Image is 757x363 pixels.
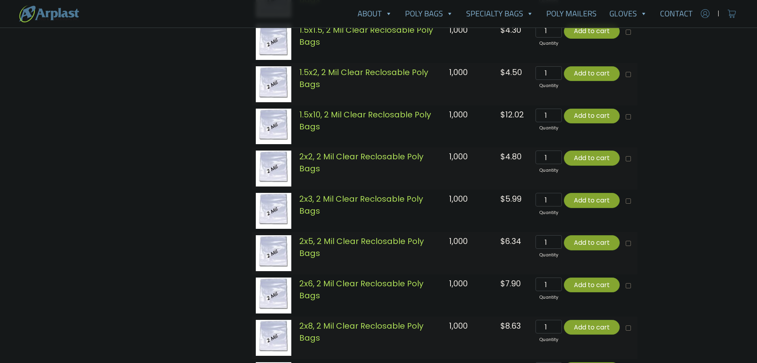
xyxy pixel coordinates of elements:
span: 1,000 [449,67,468,78]
img: images [256,278,292,313]
span: 1,000 [449,193,468,204]
span: $ [500,151,505,162]
input: Qty [536,151,561,164]
a: Poly Bags [399,6,460,22]
input: Qty [536,278,561,291]
button: Add to cart [564,24,620,39]
span: 1,000 [449,236,468,247]
a: 2x6, 2 Mil Clear Reclosable Poly Bags [299,278,423,301]
input: Qty [536,235,561,249]
img: images [256,24,292,60]
span: 1,000 [449,109,468,120]
span: 1,000 [449,278,468,289]
img: images [256,66,292,102]
bdi: 12.02 [500,109,524,120]
a: 2x8, 2 Mil Clear Reclosable Poly Bags [299,320,423,343]
span: 1,000 [449,24,468,36]
bdi: 6.34 [500,236,521,247]
button: Add to cart [564,151,620,165]
span: $ [500,24,505,36]
img: images [256,151,292,186]
a: Poly Mailers [540,6,603,22]
a: 1.5x1.5, 2 Mil Clear Reclosable Poly Bags [299,24,433,48]
bdi: 4.30 [500,24,521,36]
bdi: 7.90 [500,278,521,289]
span: 1,000 [449,151,468,162]
img: images [256,193,292,229]
bdi: 4.80 [500,151,522,162]
bdi: 4.50 [500,67,522,78]
a: 2x2, 2 Mil Clear Reclosable Poly Bags [299,151,423,174]
a: Contact [654,6,699,22]
a: 2x3, 2 Mil Clear Reclosable Poly Bags [299,193,423,216]
a: 2x5, 2 Mil Clear Reclosable Poly Bags [299,236,424,259]
input: Qty [536,193,561,206]
img: images [256,109,292,145]
bdi: 5.99 [500,193,522,204]
span: $ [500,278,505,289]
input: Qty [536,24,561,38]
img: images [256,320,292,356]
img: images [256,235,292,271]
span: $ [500,236,505,247]
a: About [351,6,399,22]
span: 1,000 [449,320,468,331]
button: Add to cart [564,320,620,335]
span: $ [500,67,505,78]
a: Specialty Bags [460,6,540,22]
a: 1.5x10, 2 Mil Clear Reclosable Poly Bags [299,109,431,132]
button: Add to cart [564,193,620,208]
input: Qty [536,66,561,80]
button: Add to cart [564,235,620,250]
span: | [717,9,719,18]
img: logo [19,5,79,22]
button: Add to cart [564,66,620,81]
span: $ [500,193,505,204]
button: Add to cart [564,109,620,123]
a: 1.5x2, 2 Mil Clear Reclosable Poly Bags [299,67,428,90]
button: Add to cart [564,278,620,292]
span: $ [500,320,505,331]
input: Qty [536,109,561,122]
bdi: 8.63 [500,320,521,331]
input: Qty [536,320,561,333]
a: Gloves [603,6,654,22]
span: $ [500,109,505,120]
